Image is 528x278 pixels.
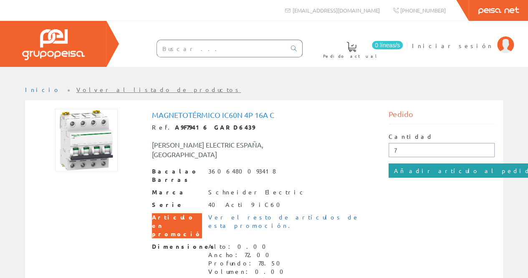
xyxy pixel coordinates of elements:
font: [PERSON_NAME] ELECTRIC ESPAÑA, [GEOGRAPHIC_DATA] [152,140,263,158]
font: [PHONE_NUMBER] [400,7,446,14]
a: Iniciar sesión [412,35,514,43]
img: Foto artículo Magnetotermico iC60n 4p 16a C (150x150) [55,109,118,171]
font: Cantidad [389,133,433,140]
font: Serie [152,201,184,208]
font: Pedido actual [323,53,380,59]
font: [EMAIL_ADDRESS][DOMAIN_NAME] [293,7,380,14]
font: Ancho: 72.00 [208,251,274,258]
font: A9F79416 GARD6439 [175,123,255,131]
input: Buscar ... [157,40,286,57]
font: 0 líneas/s [375,42,400,48]
font: 3606480093418 [208,167,276,175]
a: Inicio [25,86,61,93]
font: Iniciar sesión [412,42,493,49]
font: Alto: 0.00 [208,242,271,250]
font: 40 Acti 9 iC60 [208,201,285,208]
a: Volver al listado de productos [76,86,241,93]
font: Artículo en promoción [152,213,207,237]
a: Ver el resto de artículos de esta promoción. [208,213,359,229]
font: Ref. [152,123,175,131]
img: Grupo Peisa [22,29,85,60]
font: Marca [152,188,187,196]
font: Bacalao Barras [152,167,198,183]
font: Dimensiones [152,242,217,250]
font: Schneider Electric [208,188,306,196]
font: Profundo: 78.50 [208,259,285,267]
font: Volumen: 0.00 [208,268,288,275]
font: Magnetotérmico iC60n 4p 16a C [152,110,274,119]
font: Pedido [389,110,413,118]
